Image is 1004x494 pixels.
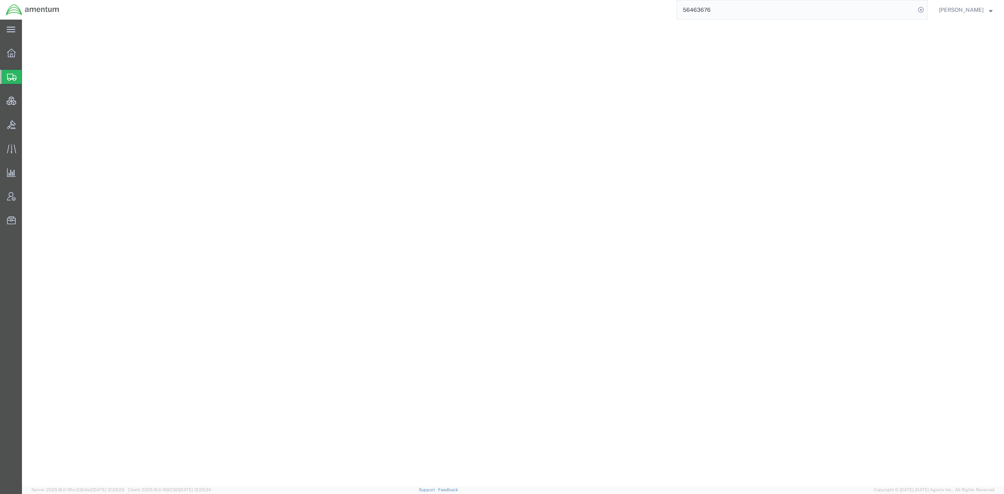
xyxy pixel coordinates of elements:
[179,487,211,492] span: [DATE] 12:25:34
[31,487,124,492] span: Server: 2025.16.0-1ffcc23b9e2
[677,0,915,19] input: Search for shipment number, reference number
[128,487,211,492] span: Client: 2025.16.0-1592391
[93,487,124,492] span: [DATE] 12:29:29
[939,5,984,14] span: Jason Champagne
[438,487,458,492] a: Feedback
[5,4,60,16] img: logo
[874,487,995,493] span: Copyright © [DATE]-[DATE] Agistix Inc., All Rights Reserved
[419,487,438,492] a: Support
[22,20,1004,486] iframe: FS Legacy Container
[939,5,993,15] button: [PERSON_NAME]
